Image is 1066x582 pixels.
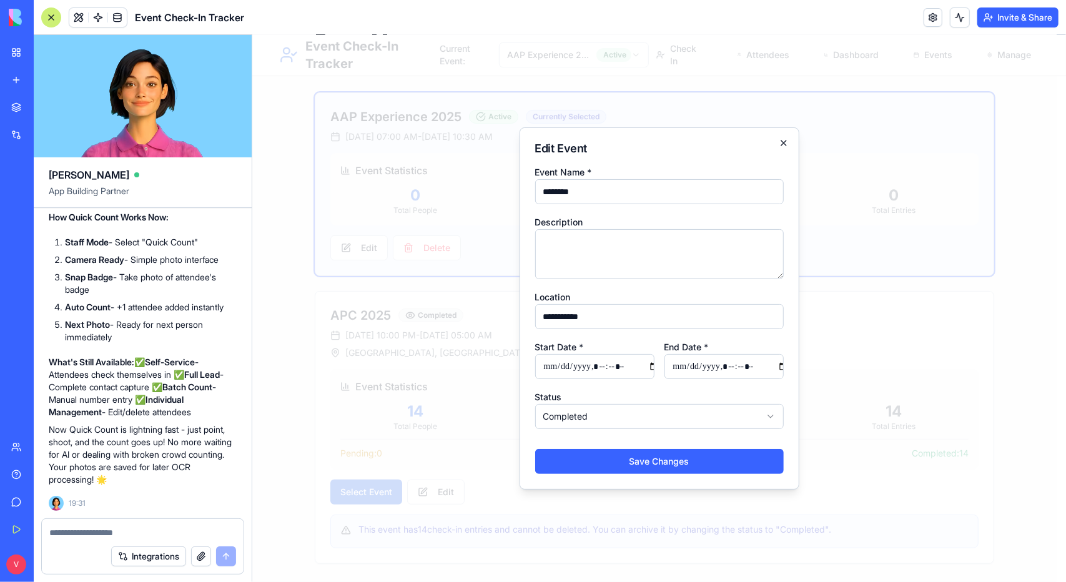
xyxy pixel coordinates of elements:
label: Event Name * [283,132,340,142]
span: App Building Partner [49,185,237,207]
span: V [6,555,26,575]
strong: Auto Count [65,302,111,312]
p: ✅ - Attendees check themselves in ✅ - Complete contact capture ✅ - Manual number entry ✅ - Edit/d... [49,356,237,418]
li: - +1 attendee added instantly [65,301,237,313]
label: Location [283,257,318,267]
strong: What's Still Available: [49,357,134,367]
strong: Full Lead [184,369,220,380]
li: - Simple photo interface [65,254,237,266]
span: Event Check-In Tracker [135,10,244,25]
strong: Camera Ready [65,254,124,265]
span: 19:31 [69,498,86,508]
img: logo [9,9,86,26]
p: Now Quick Count is lightning fast - just point, shoot, and the count goes up! No more waiting for... [49,423,237,486]
li: - Take photo of attendee's badge [65,271,237,296]
label: End Date * [412,307,457,317]
label: Description [283,182,331,192]
button: Invite & Share [977,7,1059,27]
label: Start Date * [283,307,332,317]
button: Save Changes [283,414,531,439]
li: - Select "Quick Count" [65,236,237,249]
strong: How Quick Count Works Now: [49,212,169,222]
label: Status [283,357,310,367]
strong: Batch Count [162,382,212,392]
strong: Staff Mode [65,237,109,247]
img: Ella_00000_wcx2te.png [49,496,64,511]
strong: Self-Service [145,357,195,367]
li: - Ready for next person immediately [65,318,237,343]
h2: Edit Event [283,108,531,119]
button: Integrations [111,546,186,566]
span: [PERSON_NAME] [49,167,129,182]
strong: Snap Badge [65,272,113,282]
strong: Next Photo [65,319,110,330]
